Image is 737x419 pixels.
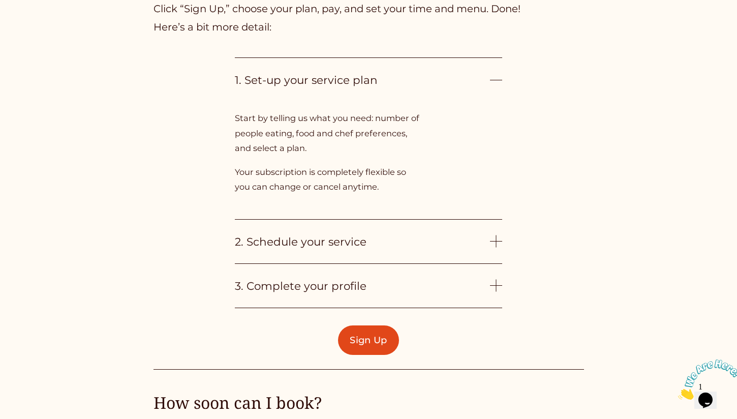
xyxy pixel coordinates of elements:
h4: How soon can I book? [153,392,584,413]
img: Chat attention grabber [4,4,67,44]
p: Start by telling us what you need: number of people eating, food and chef preferences, and select... [235,111,422,156]
button: 1. Set-up your service plan [235,58,502,102]
span: 2. Schedule your service [235,235,489,248]
p: Your subscription is completely flexible so you can change or cancel anytime. [235,165,422,195]
button: 3. Complete your profile [235,264,502,308]
a: Sign Up [338,325,399,355]
span: 1 [4,4,8,13]
span: 3. Complete your profile [235,279,489,292]
button: 2. Schedule your service [235,220,502,263]
div: 1. Set-up your service plan [235,102,502,219]
iframe: chat widget [674,355,737,404]
span: 1. Set-up your service plan [235,73,489,86]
